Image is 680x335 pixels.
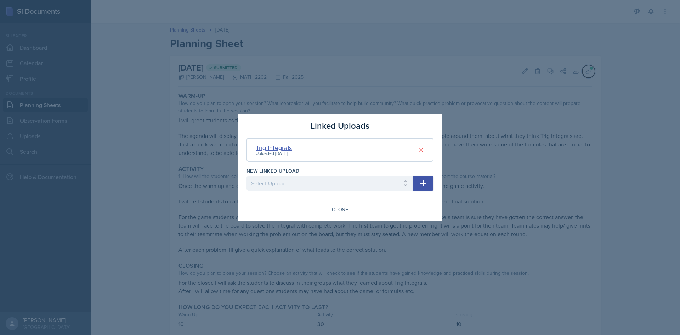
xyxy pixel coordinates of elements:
[256,150,292,157] div: Uploaded [DATE]
[246,167,299,174] label: New Linked Upload
[311,119,369,132] h3: Linked Uploads
[256,143,292,152] div: Trig Integrals
[327,203,353,216] button: Close
[332,207,348,212] div: Close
